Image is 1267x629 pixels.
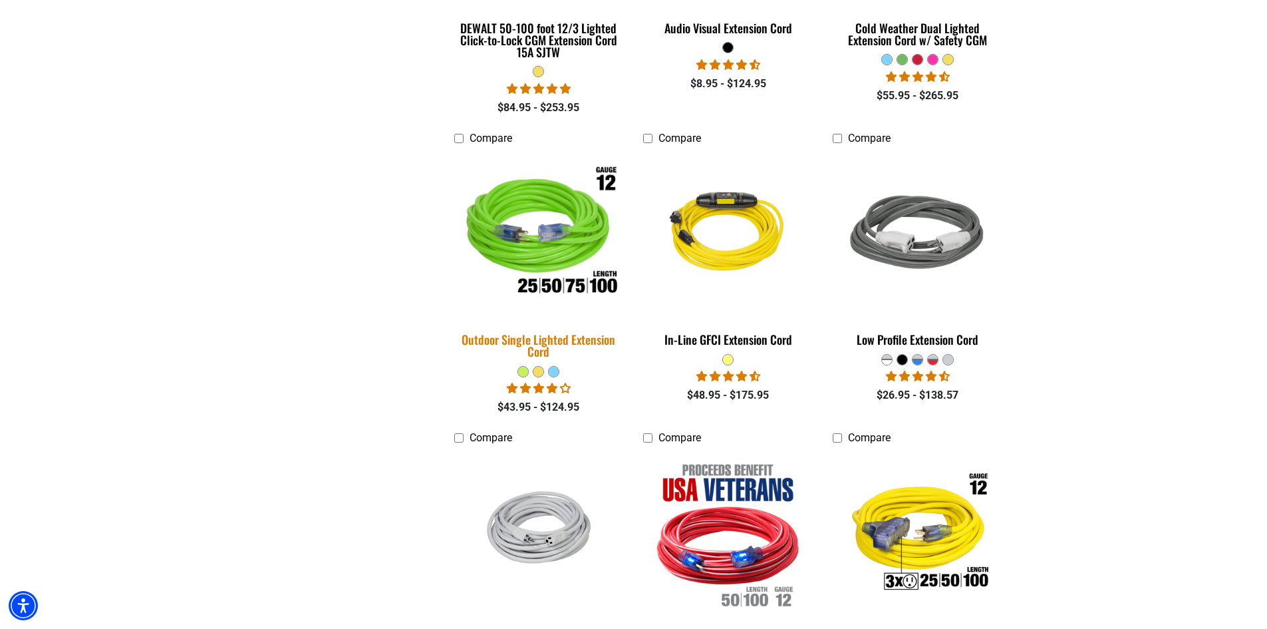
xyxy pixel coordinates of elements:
[643,333,813,345] div: In-Line GFCI Extension Cord
[507,83,571,95] span: 4.84 stars
[643,151,813,353] a: Yellow In-Line GFCI Extension Cord
[470,431,512,444] span: Compare
[886,370,950,383] span: 4.50 stars
[833,151,1002,353] a: grey & white Low Profile Extension Cord
[644,158,812,311] img: Yellow
[696,59,760,71] span: 4.71 stars
[643,22,813,34] div: Audio Visual Extension Cord
[446,149,632,319] img: Outdoor Single Lighted Extension Cord
[833,387,1002,403] div: $26.95 - $138.57
[658,132,701,144] span: Compare
[643,387,813,403] div: $48.95 - $175.95
[696,370,760,383] span: 4.62 stars
[886,71,950,83] span: 4.62 stars
[455,479,623,589] img: white
[834,158,1002,311] img: grey & white
[507,382,571,395] span: 4.00 stars
[834,457,1002,610] img: Outdoor Single Lighted 3-Outlet Extension Cord
[848,431,891,444] span: Compare
[644,457,812,610] img: Red, White, and Blue Lighted Freedom Cord
[454,100,624,116] div: $84.95 - $253.95
[848,132,891,144] span: Compare
[454,333,624,357] div: Outdoor Single Lighted Extension Cord
[9,591,38,620] div: Accessibility Menu
[454,22,624,58] div: DEWALT 50-100 foot 12/3 Lighted Click-to-Lock CGM Extension Cord 15A SJTW
[454,151,624,365] a: Outdoor Single Lighted Extension Cord Outdoor Single Lighted Extension Cord
[643,76,813,92] div: $8.95 - $124.95
[833,88,1002,104] div: $55.95 - $265.95
[470,132,512,144] span: Compare
[454,399,624,415] div: $43.95 - $124.95
[833,333,1002,345] div: Low Profile Extension Cord
[658,431,701,444] span: Compare
[833,22,1002,46] div: Cold Weather Dual Lighted Extension Cord w/ Safety CGM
